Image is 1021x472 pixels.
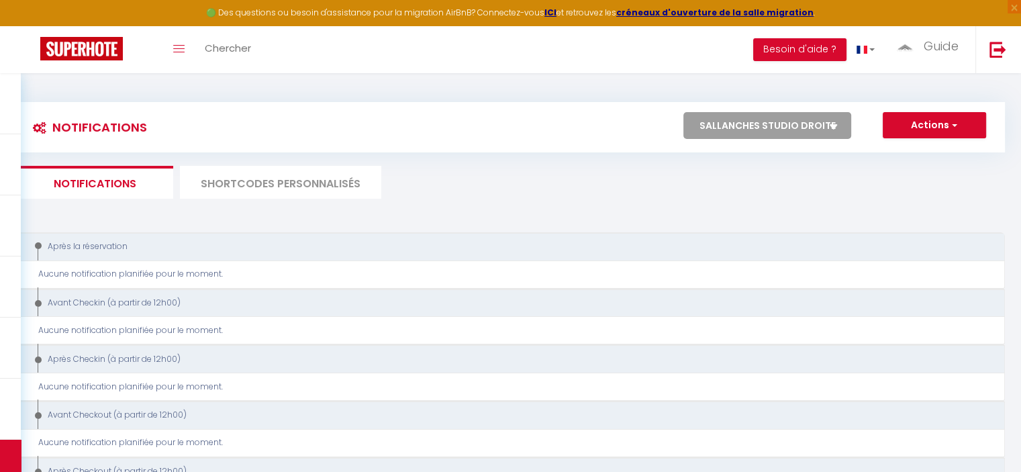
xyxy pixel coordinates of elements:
iframe: Chat [964,412,1011,462]
li: Notifications [16,166,173,199]
div: Avant Checkout (à partir de 12h00) [29,409,973,422]
a: créneaux d'ouverture de la salle migration [616,7,814,18]
img: logout [989,41,1006,58]
div: Après la réservation [29,240,973,253]
img: Super Booking [40,37,123,60]
div: Après Checkin (à partir de 12h00) [29,353,973,366]
div: Aucune notification planifiée pour le moment. [38,436,993,449]
span: Chercher [205,41,251,55]
div: Aucune notification planifiée pour le moment. [38,324,993,337]
span: Guide [924,38,959,54]
li: SHORTCODES PERSONNALISÉS [180,166,381,199]
button: Besoin d'aide ? [753,38,846,61]
a: ... Guide [885,26,975,73]
button: Ouvrir le widget de chat LiveChat [11,5,51,46]
a: ICI [544,7,556,18]
img: ... [895,41,915,52]
div: Avant Checkin (à partir de 12h00) [29,297,973,310]
div: Aucune notification planifiée pour le moment. [38,381,993,393]
div: Aucune notification planifiée pour le moment. [38,268,993,281]
a: Chercher [195,26,261,73]
button: Actions [883,112,986,139]
h3: Notifications [26,112,147,142]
